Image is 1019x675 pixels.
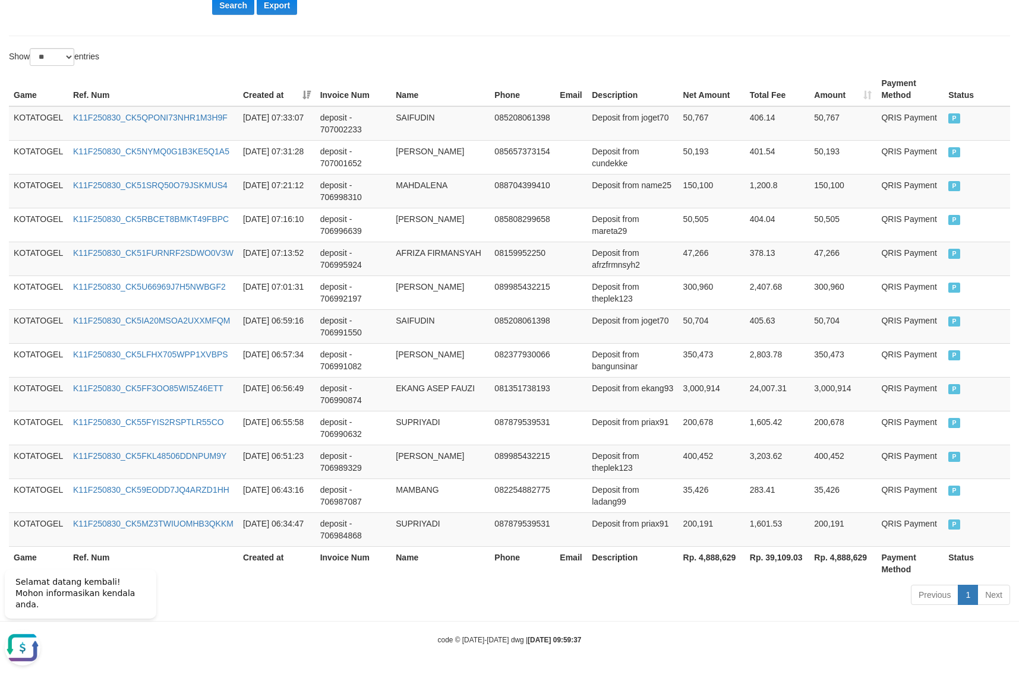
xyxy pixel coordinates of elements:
label: Show entries [9,48,99,66]
td: deposit - 707002233 [316,106,392,141]
span: PAID [948,147,960,157]
td: 089985432215 [490,275,555,309]
td: deposit - 706991082 [316,343,392,377]
td: 350,473 [679,343,745,377]
td: 200,678 [809,411,876,445]
span: Selamat datang kembali! Mohon informasikan kendala anda. [15,18,135,50]
td: deposit - 706984868 [316,512,392,546]
td: 200,191 [679,512,745,546]
span: PAID [948,283,960,293]
td: [DATE] 06:51:23 [238,445,316,478]
td: Deposit from priax91 [587,411,678,445]
td: EKANG ASEP FAUZI [391,377,490,411]
a: K11F250830_CK5FKL48506DDNPUM9Y [73,451,226,461]
th: Created at [238,546,316,580]
td: 2,407.68 [745,275,810,309]
small: code © [DATE]-[DATE] dwg | [438,636,582,644]
th: Invoice Num [316,546,392,580]
th: Description [587,72,678,106]
td: deposit - 706989329 [316,445,392,478]
td: [PERSON_NAME] [391,343,490,377]
td: [DATE] 07:33:07 [238,106,316,141]
a: K11F250830_CK5U66969J7H5NWBGF2 [73,282,226,291]
td: KOTATOGEL [9,411,68,445]
td: Deposit from theplek123 [587,275,678,309]
td: Deposit from bangunsinar [587,343,678,377]
td: 401.54 [745,140,810,174]
span: PAID [948,486,960,496]
a: Previous [911,585,958,605]
select: Showentries [30,48,74,66]
a: K11F250830_CK5QPONI73NHR1M3H9F [73,113,228,122]
td: 35,426 [809,478,876,512]
td: SAIFUDIN [391,106,490,141]
td: 378.13 [745,242,810,275]
td: 406.14 [745,106,810,141]
a: K11F250830_CK59EODD7JQ4ARZD1HH [73,485,229,495]
th: Net Amount [679,72,745,106]
th: Name [391,546,490,580]
td: 087879539531 [490,411,555,445]
td: [DATE] 07:01:31 [238,275,316,309]
th: Payment Method [876,72,944,106]
td: 50,704 [809,309,876,343]
span: PAID [948,215,960,225]
td: deposit - 706992197 [316,275,392,309]
td: QRIS Payment [876,106,944,141]
th: Payment Method [876,546,944,580]
td: Deposit from theplek123 [587,445,678,478]
th: Invoice Num [316,72,392,106]
a: Next [977,585,1010,605]
td: KOTATOGEL [9,343,68,377]
td: KOTATOGEL [9,140,68,174]
td: KOTATOGEL [9,377,68,411]
th: Phone [490,546,555,580]
td: 350,473 [809,343,876,377]
td: deposit - 706991550 [316,309,392,343]
td: QRIS Payment [876,140,944,174]
td: QRIS Payment [876,174,944,208]
td: Deposit from joget70 [587,106,678,141]
td: [DATE] 06:56:49 [238,377,316,411]
td: 1,200.8 [745,174,810,208]
th: Email [555,72,587,106]
td: 3,000,914 [679,377,745,411]
td: SAIFUDIN [391,309,490,343]
th: Amount: activate to sort column ascending [809,72,876,106]
td: KOTATOGEL [9,174,68,208]
td: [PERSON_NAME] [391,140,490,174]
td: Deposit from afrzfrmnsyh2 [587,242,678,275]
span: PAID [948,418,960,428]
button: Open LiveChat chat widget [5,71,40,107]
td: KOTATOGEL [9,242,68,275]
div: Showing 1 to 13 of 13 entries [9,584,416,600]
td: QRIS Payment [876,309,944,343]
td: QRIS Payment [876,242,944,275]
td: [DATE] 07:16:10 [238,208,316,242]
td: 089985432215 [490,445,555,478]
td: 085808299658 [490,208,555,242]
strong: [DATE] 09:59:37 [528,636,581,644]
td: Deposit from ladang99 [587,478,678,512]
td: 200,678 [679,411,745,445]
td: 088704399410 [490,174,555,208]
td: deposit - 707001652 [316,140,392,174]
span: PAID [948,350,960,360]
td: KOTATOGEL [9,275,68,309]
td: 087879539531 [490,512,555,546]
span: PAID [948,519,960,530]
a: K11F250830_CK5FF3OO85WI5Z46ETT [73,384,223,393]
td: Deposit from joget70 [587,309,678,343]
span: PAID [948,384,960,394]
td: deposit - 706987087 [316,478,392,512]
td: 50,505 [809,208,876,242]
td: KOTATOGEL [9,445,68,478]
td: Deposit from cundekke [587,140,678,174]
span: PAID [948,249,960,259]
td: 405.63 [745,309,810,343]
a: K11F250830_CK5IA20MSOA2UXXMFQM [73,316,231,325]
td: 24,007.31 [745,377,810,411]
td: [PERSON_NAME] [391,208,490,242]
td: [DATE] 06:34:47 [238,512,316,546]
td: QRIS Payment [876,445,944,478]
